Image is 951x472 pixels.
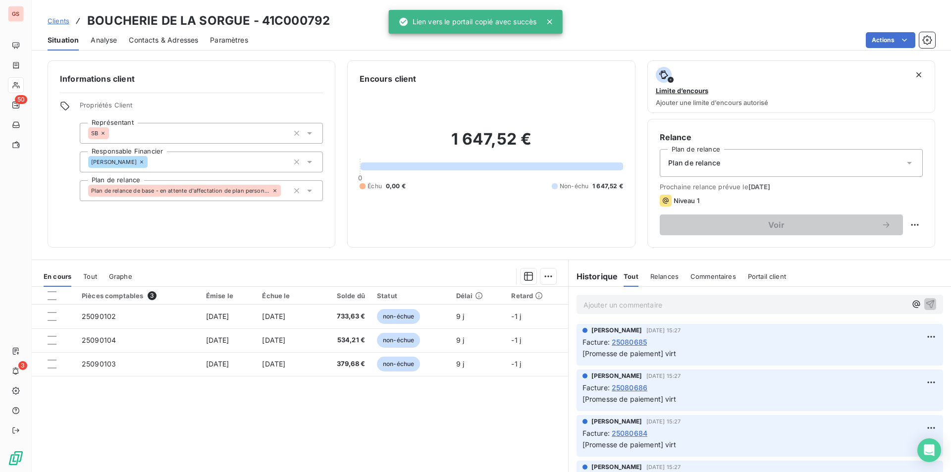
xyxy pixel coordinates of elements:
span: Échu [368,182,382,191]
span: 25080686 [612,382,647,393]
span: non-échue [377,333,420,348]
button: Voir [660,214,903,235]
span: Tout [624,272,638,280]
span: 50 [15,95,27,104]
span: SB [91,130,98,136]
input: Ajouter une valeur [148,157,156,166]
span: Voir [672,221,881,229]
span: 25090102 [82,312,116,320]
span: Ajouter une limite d’encours autorisé [656,99,768,106]
span: -1 j [511,336,521,344]
span: Relances [650,272,679,280]
span: non-échue [377,357,420,371]
span: Facture : [582,428,610,438]
span: Limite d’encours [656,87,708,95]
a: Clients [48,16,69,26]
span: non-échue [377,309,420,324]
span: [PERSON_NAME] [91,159,137,165]
span: Commentaires [690,272,736,280]
h6: Historique [569,270,618,282]
div: Solde dû [319,292,366,300]
span: 1 647,52 € [592,182,623,191]
span: [DATE] 15:27 [646,327,681,333]
div: Délai [456,292,500,300]
span: 3 [18,361,27,370]
input: Ajouter une valeur [109,129,117,138]
div: Statut [377,292,444,300]
h6: Relance [660,131,923,143]
h3: BOUCHERIE DE LA SORGUE - 41C000792 [87,12,330,30]
span: Situation [48,35,79,45]
div: Pièces comptables [82,291,194,300]
span: 25090104 [82,336,116,344]
span: Plan de relance de base - en attente d'affectation de plan personnalisée [91,188,270,194]
div: Échue le [262,292,307,300]
span: Prochaine relance prévue le [660,183,923,191]
div: Lien vers le portail copié avec succès [399,13,537,31]
span: 534,21 € [319,335,366,345]
span: Paramètres [210,35,248,45]
span: -1 j [511,360,521,368]
span: [PERSON_NAME] [591,463,642,472]
h6: Informations client [60,73,323,85]
span: [DATE] [206,312,229,320]
span: Tout [83,272,97,280]
span: Non-échu [560,182,588,191]
span: 0,00 € [386,182,406,191]
span: [DATE] [206,336,229,344]
span: Facture : [582,382,610,393]
span: 0 [358,174,362,182]
button: Limite d’encoursAjouter une limite d’encours autorisé [647,60,935,113]
span: [DATE] 15:27 [646,464,681,470]
span: -1 j [511,312,521,320]
span: [Promesse de paiement] virt [582,349,676,358]
span: 379,68 € [319,359,366,369]
span: Facture : [582,337,610,347]
span: [DATE] 15:27 [646,373,681,379]
span: Propriétés Client [80,101,323,115]
h6: Encours client [360,73,416,85]
span: Plan de relance [668,158,720,168]
span: 9 j [456,312,464,320]
div: Retard [511,292,562,300]
span: 25080684 [612,428,647,438]
span: 3 [148,291,157,300]
span: Analyse [91,35,117,45]
img: Logo LeanPay [8,450,24,466]
h2: 1 647,52 € [360,129,623,159]
span: [DATE] [262,336,285,344]
input: Ajouter une valeur [281,186,289,195]
span: Niveau 1 [674,197,699,205]
div: Émise le [206,292,251,300]
span: Portail client [748,272,786,280]
span: [PERSON_NAME] [591,371,642,380]
span: 733,63 € [319,312,366,321]
span: Contacts & Adresses [129,35,198,45]
span: [Promesse de paiement] virt [582,440,676,449]
span: En cours [44,272,71,280]
span: 25080685 [612,337,647,347]
span: [Promesse de paiement] virt [582,395,676,403]
div: Open Intercom Messenger [917,438,941,462]
span: [DATE] [206,360,229,368]
span: [PERSON_NAME] [591,417,642,426]
span: Clients [48,17,69,25]
span: 9 j [456,336,464,344]
span: Graphe [109,272,132,280]
span: [DATE] [262,360,285,368]
span: 25090103 [82,360,116,368]
div: GS [8,6,24,22]
span: [DATE] 15:27 [646,419,681,424]
span: [DATE] [262,312,285,320]
span: [PERSON_NAME] [591,326,642,335]
span: 9 j [456,360,464,368]
button: Actions [866,32,915,48]
span: [DATE] [748,183,771,191]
